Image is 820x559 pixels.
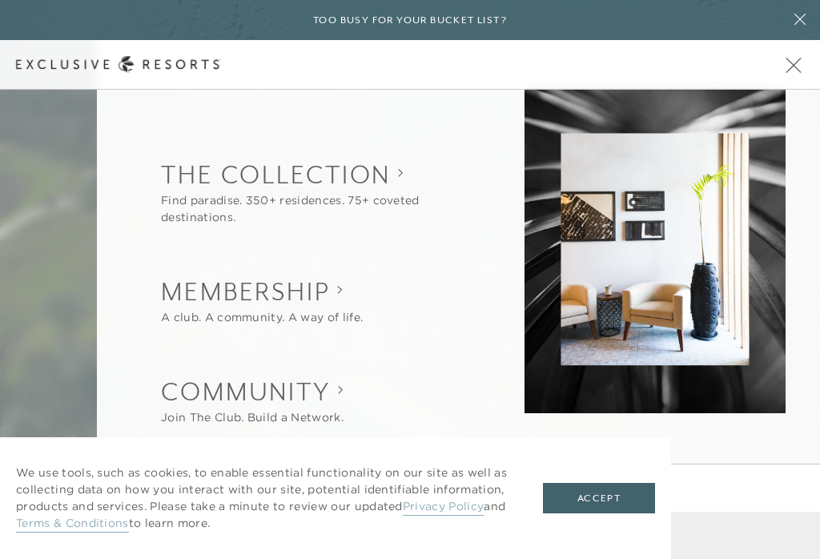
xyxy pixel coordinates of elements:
button: Accept [543,483,655,513]
h2: The Collection [161,157,474,192]
div: Join The Club. Build a Network. [161,409,344,426]
a: Terms & Conditions [16,516,129,533]
button: Show Membership sub-navigation [161,274,363,326]
button: Open navigation [783,59,804,70]
p: We use tools, such as cookies, to enable essential functionality on our site as well as collectin... [16,464,511,532]
div: A club. A community. A way of life. [161,309,363,326]
div: Find paradise. 350+ residences. 75+ coveted destinations. [161,192,474,226]
h2: Membership [161,274,363,309]
button: Show The Collection sub-navigation [161,157,474,226]
h2: Community [161,374,344,409]
a: Privacy Policy [403,499,484,516]
h6: Too busy for your bucket list? [313,13,507,28]
button: Show Community sub-navigation [161,374,344,426]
